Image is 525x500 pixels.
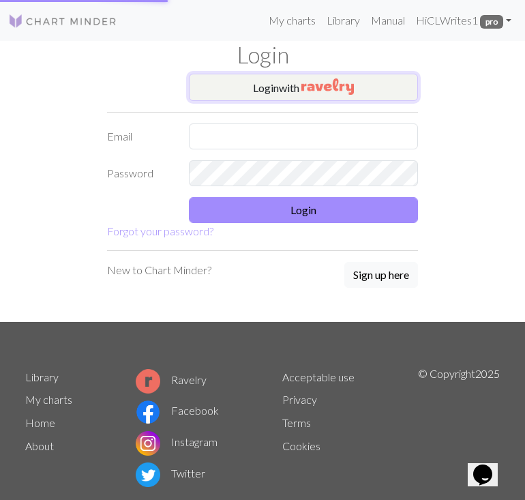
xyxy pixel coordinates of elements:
[107,224,213,237] a: Forgot your password?
[99,160,181,186] label: Password
[365,7,410,34] a: Manual
[25,416,55,429] a: Home
[8,13,117,29] img: Logo
[25,439,54,452] a: About
[418,366,500,490] p: © Copyright 2025
[282,416,311,429] a: Terms
[17,41,508,68] h1: Login
[25,393,72,406] a: My charts
[344,262,418,288] button: Sign up here
[136,467,205,480] a: Twitter
[410,7,517,34] a: HiCLWrites1 pro
[468,445,511,486] iframe: chat widget
[263,7,321,34] a: My charts
[282,439,320,452] a: Cookies
[344,262,418,289] a: Sign up here
[107,262,211,278] p: New to Chart Minder?
[136,435,217,448] a: Instagram
[189,74,418,101] button: Loginwith
[99,123,181,149] label: Email
[301,78,354,95] img: Ravelry
[282,370,355,383] a: Acceptable use
[136,404,219,417] a: Facebook
[480,15,503,29] span: pro
[321,7,365,34] a: Library
[136,400,160,424] img: Facebook logo
[136,431,160,456] img: Instagram logo
[136,369,160,394] img: Ravelry logo
[25,370,59,383] a: Library
[189,197,418,223] button: Login
[136,462,160,487] img: Twitter logo
[282,393,317,406] a: Privacy
[136,373,207,386] a: Ravelry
